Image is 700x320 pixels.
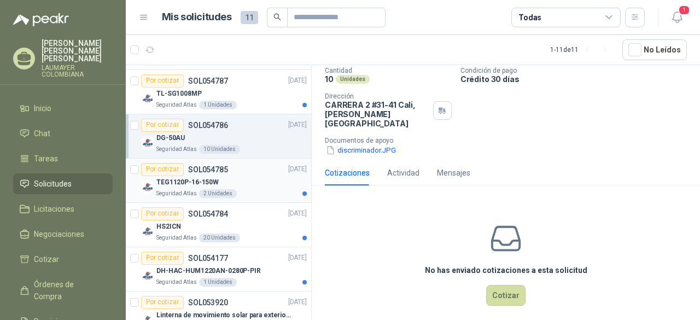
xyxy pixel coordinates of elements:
[199,189,237,198] div: 2 Unidades
[141,74,184,88] div: Por cotizar
[156,101,197,109] p: Seguridad Atlas
[199,278,237,287] div: 1 Unidades
[188,121,228,129] p: SOL054786
[273,13,281,21] span: search
[156,234,197,242] p: Seguridad Atlas
[288,208,307,219] p: [DATE]
[13,13,69,26] img: Logo peakr
[156,177,219,188] p: TEG1120P-16-150W
[13,224,113,245] a: Negociaciones
[13,274,113,307] a: Órdenes de Compra
[141,225,154,238] img: Company Logo
[156,145,197,154] p: Seguridad Atlas
[34,253,59,265] span: Cotizar
[425,264,587,276] h3: No has enviado cotizaciones a esta solicitud
[42,65,113,78] p: LAUMAYER COLOMBIANA
[188,254,228,262] p: SOL054177
[325,167,370,179] div: Cotizaciones
[156,266,261,276] p: DH-HAC-HUM1220AN-0280P-PIR
[141,181,154,194] img: Company Logo
[241,11,258,24] span: 11
[325,100,429,128] p: CARRERA 2 #31-41 Cali , [PERSON_NAME][GEOGRAPHIC_DATA]
[141,207,184,220] div: Por cotizar
[141,92,154,105] img: Company Logo
[199,145,240,154] div: 10 Unidades
[199,101,237,109] div: 1 Unidades
[288,297,307,307] p: [DATE]
[325,67,452,74] p: Cantidad
[13,123,113,144] a: Chat
[141,136,154,149] img: Company Logo
[34,278,102,302] span: Órdenes de Compra
[486,285,526,306] button: Cotizar
[678,5,690,15] span: 1
[126,247,311,292] a: Por cotizarSOL054177[DATE] Company LogoDH-HAC-HUM1220AN-0280P-PIRSeguridad Atlas1 Unidades
[518,11,541,24] div: Todas
[288,164,307,174] p: [DATE]
[325,92,429,100] p: Dirección
[550,41,614,59] div: 1 - 11 de 11
[387,167,419,179] div: Actividad
[34,102,51,114] span: Inicio
[325,144,397,156] button: discriminador.JPG
[188,299,228,306] p: SOL053920
[126,70,311,114] a: Por cotizarSOL054787[DATE] Company LogoTL-SG1008MPSeguridad Atlas1 Unidades
[336,75,370,84] div: Unidades
[460,67,696,74] p: Condición de pago
[199,234,240,242] div: 20 Unidades
[156,222,181,232] p: HS2ICN
[667,8,687,27] button: 1
[156,189,197,198] p: Seguridad Atlas
[460,74,696,84] p: Crédito 30 días
[188,166,228,173] p: SOL054785
[126,159,311,203] a: Por cotizarSOL054785[DATE] Company LogoTEG1120P-16-150WSeguridad Atlas2 Unidades
[622,39,687,60] button: No Leídos
[156,133,185,143] p: DG-50AU
[34,228,84,240] span: Negociaciones
[162,9,232,25] h1: Mis solicitudes
[156,89,202,99] p: TL-SG1008MP
[34,153,58,165] span: Tareas
[141,269,154,282] img: Company Logo
[42,39,113,62] p: [PERSON_NAME] [PERSON_NAME] [PERSON_NAME]
[141,296,184,309] div: Por cotizar
[34,127,50,139] span: Chat
[325,137,696,144] p: Documentos de apoyo
[13,199,113,219] a: Licitaciones
[13,173,113,194] a: Solicitudes
[288,253,307,263] p: [DATE]
[437,167,470,179] div: Mensajes
[288,75,307,86] p: [DATE]
[34,203,74,215] span: Licitaciones
[188,210,228,218] p: SOL054784
[141,252,184,265] div: Por cotizar
[126,203,311,247] a: Por cotizarSOL054784[DATE] Company LogoHS2ICNSeguridad Atlas20 Unidades
[288,120,307,130] p: [DATE]
[156,278,197,287] p: Seguridad Atlas
[34,178,72,190] span: Solicitudes
[13,98,113,119] a: Inicio
[325,74,334,84] p: 10
[188,77,228,85] p: SOL054787
[141,163,184,176] div: Por cotizar
[126,114,311,159] a: Por cotizarSOL054786[DATE] Company LogoDG-50AUSeguridad Atlas10 Unidades
[141,119,184,132] div: Por cotizar
[13,249,113,270] a: Cotizar
[13,148,113,169] a: Tareas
